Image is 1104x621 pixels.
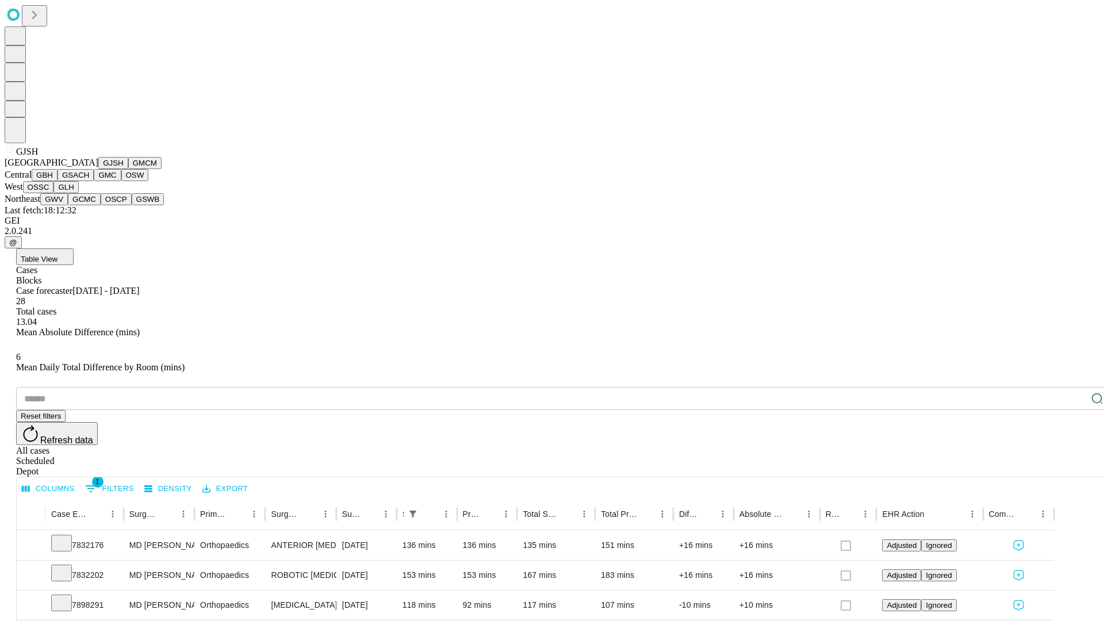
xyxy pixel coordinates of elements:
[19,480,78,498] button: Select columns
[5,226,1099,236] div: 2.0.241
[679,509,697,519] div: Difference
[16,286,72,296] span: Case forecaster
[51,591,118,620] div: 7898291
[739,531,814,560] div: +16 mins
[53,181,78,193] button: GLH
[129,531,189,560] div: MD [PERSON_NAME] [PERSON_NAME]
[72,286,139,296] span: [DATE] - [DATE]
[5,216,1099,226] div: GEI
[200,561,259,590] div: Orthopaedics
[882,539,921,551] button: Adjusted
[699,506,715,522] button: Sort
[129,591,189,620] div: MD [PERSON_NAME] [PERSON_NAME]
[362,506,378,522] button: Sort
[16,352,21,362] span: 6
[482,506,498,522] button: Sort
[200,531,259,560] div: Orthopaedics
[5,194,40,204] span: Northeast
[715,506,731,522] button: Menu
[739,561,814,590] div: +16 mins
[141,480,195,498] button: Density
[601,531,668,560] div: 151 mins
[402,531,451,560] div: 136 mins
[22,536,40,556] button: Expand
[200,591,259,620] div: Orthopaedics
[926,541,952,550] span: Ignored
[679,531,728,560] div: +16 mins
[16,362,185,372] span: Mean Daily Total Difference by Room (mins)
[498,506,514,522] button: Menu
[271,509,300,519] div: Surgery Name
[51,509,87,519] div: Case Epic Id
[921,539,956,551] button: Ignored
[463,591,512,620] div: 92 mins
[16,248,74,265] button: Table View
[882,599,921,611] button: Adjusted
[523,561,589,590] div: 167 mins
[200,480,251,498] button: Export
[271,531,330,560] div: ANTERIOR [MEDICAL_DATA] TOTAL HIP
[16,147,38,156] span: GJSH
[23,181,54,193] button: OSSC
[271,591,330,620] div: [MEDICAL_DATA] MEDIAL AND LATERAL MENISCECTOMY
[5,158,98,167] span: [GEOGRAPHIC_DATA]
[841,506,857,522] button: Sort
[246,506,262,522] button: Menu
[159,506,175,522] button: Sort
[16,296,25,306] span: 28
[887,571,917,580] span: Adjusted
[271,561,330,590] div: ROBOTIC [MEDICAL_DATA] KNEE TOTAL
[785,506,801,522] button: Sort
[523,509,559,519] div: Total Scheduled Duration
[926,571,952,580] span: Ignored
[523,531,589,560] div: 135 mins
[405,506,421,522] div: 1 active filter
[21,412,61,420] span: Reset filters
[882,569,921,581] button: Adjusted
[342,531,391,560] div: [DATE]
[438,506,454,522] button: Menu
[654,506,670,522] button: Menu
[16,317,37,327] span: 13.04
[105,506,121,522] button: Menu
[82,480,137,498] button: Show filters
[16,306,56,316] span: Total cases
[16,327,140,337] span: Mean Absolute Difference (mins)
[128,157,162,169] button: GMCM
[98,157,128,169] button: GJSH
[1019,506,1035,522] button: Sort
[129,509,158,519] div: Surgeon Name
[601,561,668,590] div: 183 mins
[679,561,728,590] div: +16 mins
[121,169,149,181] button: OSW
[92,476,103,488] span: 1
[22,566,40,586] button: Expand
[801,506,817,522] button: Menu
[101,193,132,205] button: OSCP
[5,182,23,191] span: West
[68,193,101,205] button: GCMC
[16,410,66,422] button: Reset filters
[230,506,246,522] button: Sort
[22,596,40,616] button: Expand
[51,531,118,560] div: 7832176
[57,169,94,181] button: GSACH
[342,561,391,590] div: [DATE]
[378,506,394,522] button: Menu
[882,509,924,519] div: EHR Action
[40,435,93,445] span: Refresh data
[342,591,391,620] div: [DATE]
[51,561,118,590] div: 7832202
[921,569,956,581] button: Ignored
[175,506,191,522] button: Menu
[422,506,438,522] button: Sort
[739,509,784,519] div: Absolute Difference
[463,561,512,590] div: 153 mins
[21,255,57,263] span: Table View
[200,509,229,519] div: Primary Service
[32,169,57,181] button: GBH
[576,506,592,522] button: Menu
[826,509,841,519] div: Resolved in EHR
[560,506,576,522] button: Sort
[887,601,917,609] span: Adjusted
